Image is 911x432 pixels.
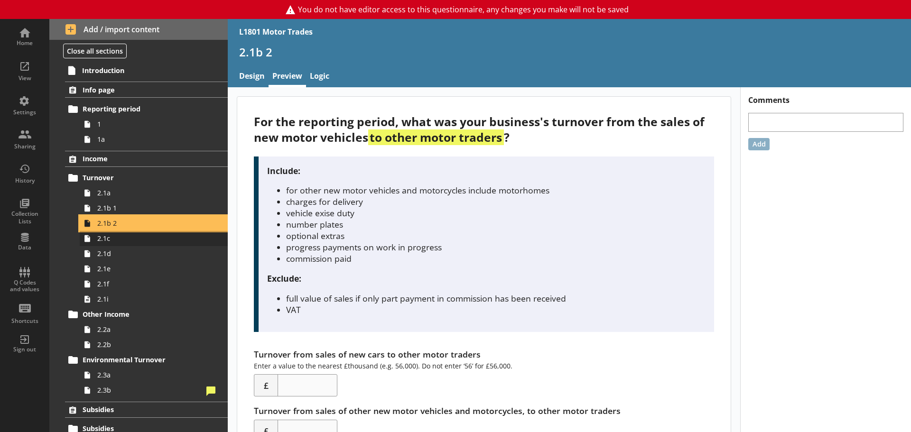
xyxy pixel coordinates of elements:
a: Subsidies [65,402,228,418]
li: progress payments on work in progress [286,241,706,253]
a: 2.1a [80,185,228,201]
li: Environmental Turnover2.3a2.3b [69,352,228,398]
li: commission paid [286,253,706,264]
span: 1a [97,135,203,144]
li: IncomeTurnover2.1a2.1b 12.1b 22.1c2.1d2.1e2.1f2.1iOther Income2.2a2.2bEnvironmental Turnover2.3a2.3b [49,151,228,398]
span: Reporting period [83,104,199,113]
a: Preview [269,67,306,87]
div: Shortcuts [8,317,41,325]
a: Turnover [65,170,228,185]
span: Other Income [83,310,199,319]
span: Introduction [82,66,199,75]
a: 1a [80,132,228,147]
span: 2.1f [97,279,203,288]
strong: Exclude: [267,273,301,284]
a: Environmental Turnover [65,352,228,368]
span: 2.1c [97,234,203,243]
li: Info pageReporting period11a [49,82,228,147]
span: 2.1e [97,264,203,273]
a: Introduction [65,63,228,78]
a: Logic [306,67,333,87]
li: optional extras [286,230,706,241]
a: 2.3a [80,368,228,383]
li: number plates [286,219,706,230]
span: 2.2a [97,325,203,334]
h1: 2.1b 2 [239,45,900,59]
div: Sign out [8,346,41,353]
div: Data [8,244,41,251]
a: 2.1b 2 [80,216,228,231]
span: 2.3a [97,370,203,379]
span: 2.1i [97,294,203,303]
button: Close all sections [63,44,127,58]
a: Income [65,151,228,167]
span: 2.1b 1 [97,203,203,212]
a: 2.3b [80,383,228,398]
a: 1 [80,117,228,132]
li: Reporting period11a [69,101,228,147]
a: 2.1e [80,261,228,276]
span: 2.2b [97,340,203,349]
span: Add / import content [65,24,212,35]
div: For the reporting period, what was your business's turnover from the sales of new motor vehicles ? [254,114,714,145]
div: Q Codes and values [8,279,41,293]
span: Info page [83,85,199,94]
li: charges for delivery [286,196,706,207]
a: 2.2a [80,322,228,337]
a: 2.1f [80,276,228,292]
h1: Comments [741,87,911,105]
span: Environmental Turnover [83,355,199,364]
div: L1801 Motor Trades [239,27,313,37]
li: VAT [286,304,706,315]
li: for other new motor vehicles and motorcycles include motorhomes [286,184,706,196]
span: 1 [97,119,203,129]
a: Info page [65,82,228,98]
a: Reporting period [65,101,228,117]
li: Turnover2.1a2.1b 12.1b 22.1c2.1d2.1e2.1f2.1i [69,170,228,307]
a: 2.1b 1 [80,201,228,216]
button: Add / import content [49,19,228,40]
div: View [8,74,41,82]
li: vehicle exise duty [286,207,706,219]
strong: to other motor traders [368,129,503,145]
div: Collection Lists [8,210,41,225]
div: History [8,177,41,184]
li: full value of sales if only part payment in commission has been received [286,293,706,304]
li: Other Income2.2a2.2b [69,307,228,352]
div: Settings [8,109,41,116]
span: 2.1a [97,188,203,197]
span: Turnover [83,173,199,182]
a: 2.1c [80,231,228,246]
span: 2.1b 2 [97,219,203,228]
div: Sharing [8,143,41,150]
a: 2.2b [80,337,228,352]
a: 2.1i [80,292,228,307]
span: Subsidies [83,405,199,414]
span: 2.1d [97,249,203,258]
div: Home [8,39,41,47]
span: 2.3b [97,386,203,395]
strong: Include: [267,165,300,176]
a: Design [235,67,269,87]
a: 2.1d [80,246,228,261]
a: Other Income [65,307,228,322]
span: Income [83,154,199,163]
